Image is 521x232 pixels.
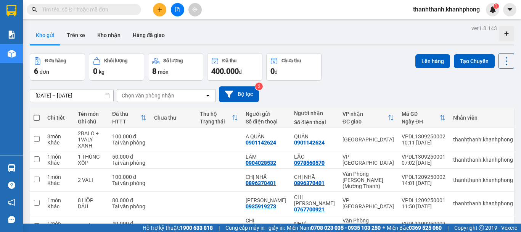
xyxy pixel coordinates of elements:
div: 0901142624 [294,140,325,146]
span: 0 [270,67,275,76]
div: Số lượng [163,58,183,63]
div: 1 món [47,154,70,160]
div: NHƯ [294,221,335,227]
strong: 0708 023 035 - 0935 103 250 [311,225,381,231]
div: Khối lượng [104,58,127,63]
input: Select a date range. [30,89,113,102]
div: Tên món [78,111,105,117]
span: caret-down [507,6,513,13]
button: file-add [171,3,184,16]
span: 0 [93,67,97,76]
th: Toggle SortBy [108,108,150,128]
div: A QUÂN [246,133,286,140]
div: VP nhận [343,111,388,117]
button: Bộ lọc [219,86,259,102]
div: HTTT [112,118,140,125]
div: Văn Phòng [PERSON_NAME] (Mường Thanh) [343,171,394,189]
div: Khác [47,180,70,186]
button: Lên hàng [415,54,450,68]
div: 100.000 đ [112,174,146,180]
input: Tìm tên, số ĐT hoặc mã đơn [42,5,132,14]
th: Toggle SortBy [196,108,242,128]
div: 0978560570 [294,160,325,166]
button: Số lượng8món [148,53,203,81]
div: thanhthanh.khanhphong [453,177,513,183]
button: Đã thu400.000đ [207,53,262,81]
div: 2BALO + 1VALY XANH [78,130,105,149]
div: Người gửi [246,111,286,117]
div: Đơn hàng [45,58,66,63]
img: icon-new-feature [489,6,496,13]
div: VP [GEOGRAPHIC_DATA] [343,154,394,166]
div: 80.000 đ [112,197,146,203]
div: 40.000 đ [112,221,146,227]
div: Ghi chú [78,118,105,125]
span: ⚪️ [383,226,385,229]
span: search [32,7,37,12]
span: aim [192,7,198,12]
div: Số điện thoại [246,118,286,125]
div: CHỊ NHÃ [246,174,286,180]
button: plus [153,3,166,16]
div: 1 THÙNG XỐP [78,154,105,166]
span: đơn [40,69,49,75]
div: 100.000 đ [112,133,146,140]
div: Chọn văn phòng nhận [122,92,174,99]
span: notification [8,199,15,206]
span: kg [99,69,105,75]
span: đ [275,69,278,75]
svg: open [205,92,211,99]
div: VPDL1209250002 [402,174,445,180]
div: Thu hộ [200,111,232,117]
span: 400.000 [211,67,239,76]
div: Trạng thái [200,118,232,125]
div: 0901142624 [246,140,276,146]
div: thanhthanh.khanhphong [453,200,513,206]
div: ANH BẢO [246,197,286,203]
th: Toggle SortBy [339,108,398,128]
span: thanhthanh.khanhphong [407,5,486,14]
span: Miền Bắc [387,224,442,232]
strong: 1900 633 818 [180,225,213,231]
div: Nhân viên [453,115,513,121]
div: 1 GIỎ [78,224,105,230]
button: Kho nhận [91,26,127,44]
img: warehouse-icon [8,50,16,58]
div: 07:02 [DATE] [402,160,445,166]
img: solution-icon [8,31,16,39]
span: Cung cấp máy in - giấy in: [225,224,285,232]
div: LÂM [246,154,286,160]
div: Chưa thu [281,58,301,63]
div: Ngày ĐH [402,118,439,125]
div: ver 1.8.143 [471,24,497,32]
div: 1 món [47,197,70,203]
div: VPDL1109250002 [402,221,445,227]
div: 0896370401 [294,180,325,186]
button: caret-down [503,3,516,16]
div: Tại văn phòng [112,203,146,209]
div: Số điện thoại [294,119,335,125]
div: 50.000 đ [112,154,146,160]
span: 8 [152,67,156,76]
button: Hàng đã giao [127,26,171,44]
div: 1 món [47,221,70,227]
button: Trên xe [61,26,91,44]
button: Khối lượng0kg [89,53,144,81]
sup: 1 [494,3,499,9]
div: ĐC giao [343,118,388,125]
div: nhung.khanhphong [453,224,513,230]
div: VPDL1209250001 [402,197,445,203]
div: QUÂN [294,133,335,140]
div: Tại văn phòng [112,160,146,166]
div: VP [GEOGRAPHIC_DATA] [343,197,394,209]
div: VPDL1309250002 [402,133,445,140]
div: 0767700921 [294,206,325,213]
div: Khác [47,203,70,209]
span: Miền Nam [287,224,381,232]
button: aim [188,3,202,16]
div: 0896370401 [246,180,276,186]
span: đ [239,69,242,75]
div: 14:01 [DATE] [402,180,445,186]
span: Hỗ trợ kỹ thuật: [143,224,213,232]
div: VPDL1309250001 [402,154,445,160]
